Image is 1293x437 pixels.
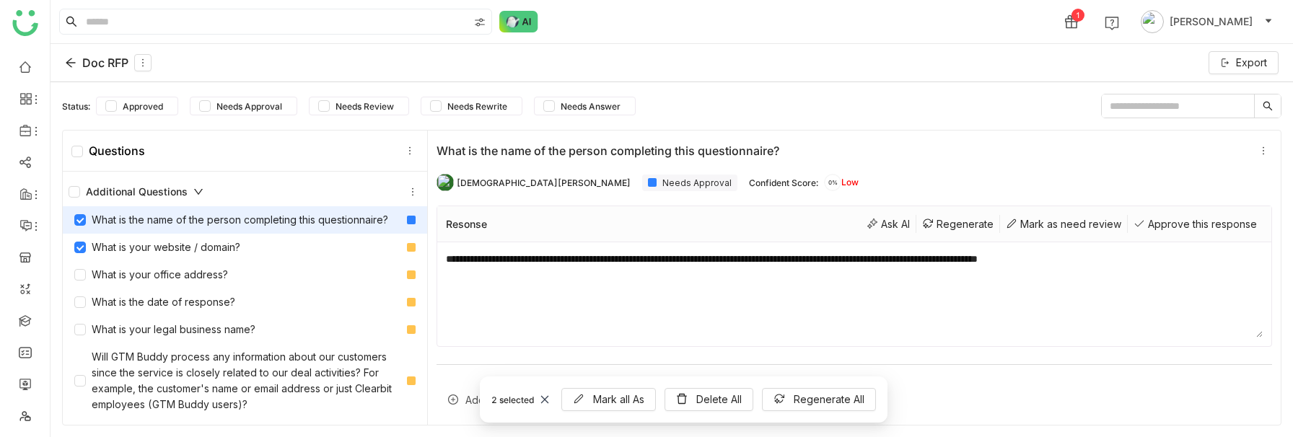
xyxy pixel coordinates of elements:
[561,388,656,411] button: Mark all As
[65,54,152,71] div: Doc RFP
[642,175,737,191] div: Needs Approval
[74,349,401,412] div: Will GTM Buddy process any information about our customers since the service is closely related t...
[861,215,916,233] div: Ask AI
[499,11,538,32] img: ask-buddy-normal.svg
[824,180,841,185] span: 0%
[437,174,454,191] img: 684a9b06de261c4b36a3cf65
[762,388,876,411] button: Regenerate All
[1071,9,1084,22] div: 1
[665,388,753,411] button: Delete All
[71,144,145,158] div: Questions
[62,101,90,112] div: Status:
[916,215,1000,233] div: Regenerate
[437,144,1249,158] div: What is the name of the person completing this questionnaire?
[555,101,626,112] span: Needs Answer
[446,218,487,230] div: Resonse
[794,392,864,407] span: Regenerate All
[1138,10,1276,33] button: [PERSON_NAME]
[474,17,486,28] img: search-type.svg
[1170,14,1253,30] span: [PERSON_NAME]
[1209,51,1279,74] button: Export
[491,394,553,405] div: 2 selected
[74,267,228,283] div: What is your office address?
[1105,16,1119,30] img: help.svg
[442,101,513,112] span: Needs Rewrite
[74,322,255,337] div: What is your legal business name?
[74,212,388,228] div: What is the name of the person completing this questionnaire?
[117,101,169,112] span: Approved
[12,10,38,36] img: logo
[696,392,742,407] span: Delete All
[1000,215,1128,233] div: Mark as need review
[593,392,644,407] span: Mark all As
[1236,55,1267,71] span: Export
[74,294,235,310] div: What is the date of response?
[457,177,631,188] div: [DEMOGRAPHIC_DATA][PERSON_NAME]
[211,101,288,112] span: Needs Approval
[69,184,203,200] div: Additional Questions
[330,101,400,112] span: Needs Review
[1128,215,1263,233] div: Approve this response
[63,177,427,206] div: Additional Questions
[749,177,818,188] div: Confident Score:
[1141,10,1164,33] img: avatar
[74,239,240,255] div: What is your website / domain?
[824,174,859,191] div: Low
